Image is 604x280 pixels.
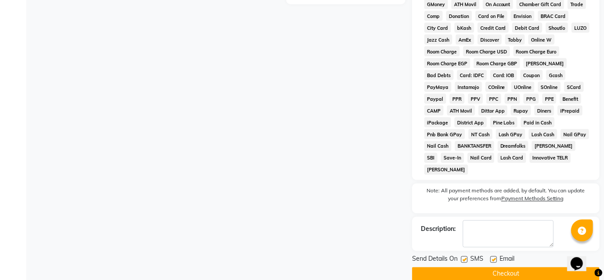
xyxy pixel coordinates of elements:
span: Pine Labs [490,117,518,128]
span: Rupay [511,106,531,116]
span: Tabby [505,35,525,45]
span: Comp [424,11,443,21]
span: [PERSON_NAME] [424,165,468,175]
span: BANKTANSFER [455,141,494,151]
span: Innovative TELR [530,153,571,163]
span: PPE [542,94,557,104]
span: PPV [468,94,483,104]
span: iPackage [424,117,451,128]
span: District App [455,117,487,128]
span: PPR [450,94,465,104]
span: Lash GPay [496,129,526,139]
span: COnline [486,82,508,92]
span: Save-In [441,153,464,163]
span: PPC [486,94,501,104]
span: Card: IOB [490,70,517,80]
span: Envision [511,11,535,21]
span: Benefit [560,94,581,104]
span: Room Charge EGP [424,58,470,68]
span: Shoutlo [546,23,568,33]
span: UOnline [511,82,535,92]
span: bKash [455,23,474,33]
span: Gcash [546,70,566,80]
span: BRAC Card [538,11,569,21]
span: Credit Card [478,23,509,33]
span: Room Charge GBP [474,58,520,68]
span: Debit Card [512,23,542,33]
span: Nail Cash [424,141,451,151]
span: Paypal [424,94,446,104]
span: Lash Card [498,153,526,163]
span: Room Charge [424,46,460,57]
span: Discover [478,35,502,45]
span: Room Charge Euro [514,46,560,57]
span: Card on File [476,11,508,21]
span: ATH Movil [447,106,475,116]
span: Paid in Cash [521,117,555,128]
span: Pnb Bank GPay [424,129,465,139]
div: Description: [421,225,456,234]
span: SOnline [538,82,561,92]
span: Lash Cash [529,129,557,139]
span: NT Cash [469,129,493,139]
span: Dreamfolks [498,141,529,151]
span: Nail GPay [561,129,589,139]
span: PPG [524,94,539,104]
span: Email [500,255,514,266]
span: Send Details On [412,255,458,266]
span: Instamojo [455,82,482,92]
span: [PERSON_NAME] [532,141,576,151]
span: PPN [505,94,520,104]
span: PayMaya [424,82,451,92]
span: AmEx [456,35,474,45]
span: City Card [424,23,451,33]
span: SCard [564,82,584,92]
span: Dittor App [479,106,508,116]
span: Jazz Cash [424,35,452,45]
span: SMS [470,255,483,266]
label: Note: All payment methods are added, by default. You can update your preferences from [421,187,591,206]
label: Payment Methods Setting [501,195,564,203]
iframe: chat widget [567,245,595,271]
span: SBI [424,153,437,163]
span: Donation [446,11,472,21]
span: Diners [535,106,554,116]
span: Card: IDFC [457,70,487,80]
span: CAMP [424,106,444,116]
span: Bad Debts [424,70,454,80]
span: iPrepaid [558,106,583,116]
span: Room Charge USD [463,46,510,57]
span: Coupon [521,70,543,80]
span: LUZO [572,23,590,33]
span: Online W [528,35,555,45]
span: [PERSON_NAME] [524,58,567,68]
span: Nail Card [468,153,495,163]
